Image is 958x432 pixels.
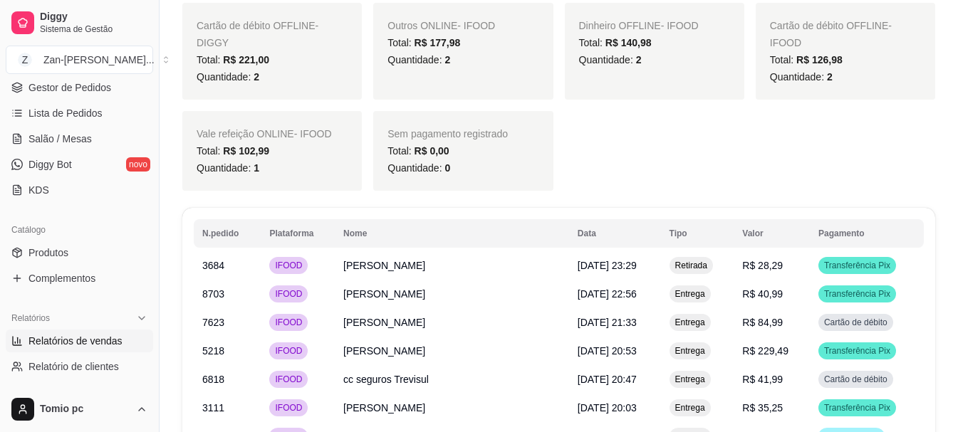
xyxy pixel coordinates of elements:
[821,260,893,271] span: Transferência Pix
[28,246,68,260] span: Produtos
[578,288,637,300] span: [DATE] 22:56
[272,402,305,413] span: IFOOD
[810,219,924,248] th: Pagamento
[335,394,569,422] td: [PERSON_NAME]
[569,219,661,248] th: Data
[28,183,49,197] span: KDS
[742,402,783,413] span: R$ 35,25
[387,145,449,157] span: Total:
[202,374,224,385] span: 6818
[335,219,569,248] th: Nome
[415,37,461,48] span: R$ 177,98
[579,54,642,65] span: Quantidade:
[197,162,259,174] span: Quantidade:
[605,37,652,48] span: R$ 140,98
[18,53,32,67] span: Z
[742,260,783,271] span: R$ 28,29
[821,317,890,328] span: Cartão de débito
[254,162,259,174] span: 1
[821,288,893,300] span: Transferência Pix
[202,402,224,413] span: 3111
[387,128,508,139] span: Sem pagamento registrado
[202,345,224,357] span: 5218
[415,145,449,157] span: R$ 0,00
[6,46,153,74] button: Select a team
[636,54,642,65] span: 2
[578,317,637,328] span: [DATE] 21:33
[197,20,318,48] span: Cartão de débito OFFLINE - DIGGY
[272,260,305,271] span: IFOOD
[335,251,569,280] td: [PERSON_NAME]
[28,334,123,348] span: Relatórios de vendas
[796,54,843,65] span: R$ 126,98
[223,145,269,157] span: R$ 102,99
[28,80,111,95] span: Gestor de Pedidos
[28,271,95,285] span: Complementos
[672,402,708,413] span: Entrega
[40,11,147,23] span: Diggy
[742,345,788,357] span: R$ 229,49
[672,317,708,328] span: Entrega
[335,308,569,337] td: [PERSON_NAME]
[197,128,332,139] span: Vale refeição ONLINE - IFOOD
[40,403,130,416] span: Tomio pc
[335,280,569,308] td: [PERSON_NAME]
[202,288,224,300] span: 8703
[734,219,810,248] th: Valor
[11,312,50,324] span: Relatórios
[444,162,450,174] span: 0
[197,145,269,157] span: Total:
[770,54,843,65] span: Total:
[661,219,734,248] th: Tipo
[335,337,569,365] td: [PERSON_NAME]
[28,106,103,120] span: Lista de Pedidos
[742,288,783,300] span: R$ 40,99
[197,54,269,65] span: Total:
[387,54,450,65] span: Quantidade:
[672,345,708,357] span: Entrega
[197,71,259,83] span: Quantidade:
[672,288,708,300] span: Entrega
[335,365,569,394] td: cc seguros Trevisul
[202,260,224,271] span: 3684
[272,345,305,357] span: IFOOD
[28,359,119,374] span: Relatório de clientes
[387,37,460,48] span: Total:
[578,260,637,271] span: [DATE] 23:29
[261,219,335,248] th: Plataforma
[202,317,224,328] span: 7623
[742,374,783,385] span: R$ 41,99
[579,20,699,31] span: Dinheiro OFFLINE - IFOOD
[672,374,708,385] span: Entrega
[770,71,833,83] span: Quantidade:
[578,374,637,385] span: [DATE] 20:47
[770,20,892,48] span: Cartão de débito OFFLINE - IFOOD
[40,23,147,35] span: Sistema de Gestão
[6,218,153,241] div: Catálogo
[28,157,72,172] span: Diggy Bot
[672,260,710,271] span: Retirada
[272,317,305,328] span: IFOOD
[821,374,890,385] span: Cartão de débito
[444,54,450,65] span: 2
[579,37,652,48] span: Total:
[223,54,269,65] span: R$ 221,00
[194,219,261,248] th: N.pedido
[821,402,893,413] span: Transferência Pix
[578,402,637,413] span: [DATE] 20:03
[827,71,833,83] span: 2
[387,20,495,31] span: Outros ONLINE - IFOOD
[28,385,115,399] span: Relatório de mesas
[254,71,259,83] span: 2
[272,374,305,385] span: IFOOD
[578,345,637,357] span: [DATE] 20:53
[742,317,783,328] span: R$ 84,99
[28,132,92,146] span: Salão / Mesas
[43,53,155,67] div: Zan-[PERSON_NAME] ...
[272,288,305,300] span: IFOOD
[387,162,450,174] span: Quantidade:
